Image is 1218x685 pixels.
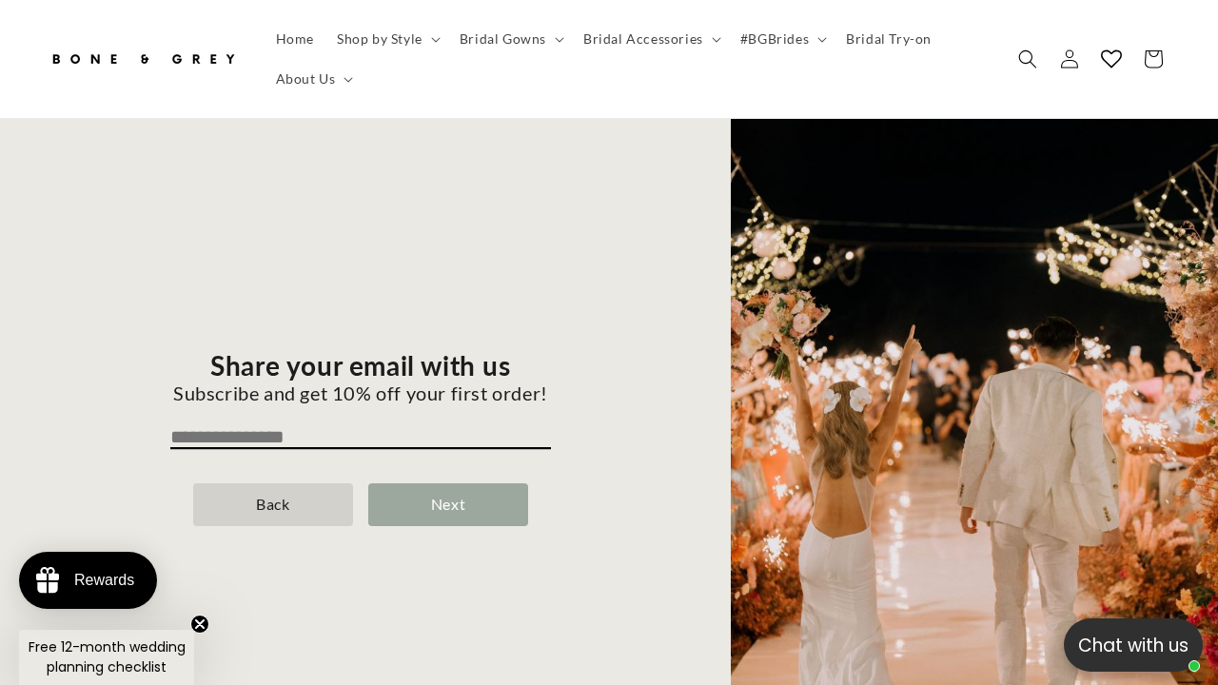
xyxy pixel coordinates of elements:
div: Back [193,483,353,526]
button: Close teaser [190,615,209,634]
a: Home [265,19,325,59]
span: Bridal Gowns [460,30,546,48]
span: #BGBrides [740,30,809,48]
p: Chat with us [1064,632,1203,659]
span: Home [276,30,314,48]
div: Subscribe and get 10% off your first order! [173,382,548,404]
summary: Shop by Style [325,19,448,59]
img: Bone and Grey Bridal [48,38,238,80]
summary: About Us [265,59,362,99]
div: Rewards [74,572,134,589]
span: Bridal Try-on [846,30,932,48]
summary: Search [1007,38,1049,80]
span: Free 12-month wedding planning checklist [29,637,186,676]
div: Free 12-month wedding planning checklistClose teaser [19,630,194,685]
span: Shop by Style [337,30,422,48]
button: Open chatbox [1064,618,1203,672]
summary: Bridal Gowns [448,19,572,59]
summary: Bridal Accessories [572,19,729,59]
span: Bridal Accessories [583,30,703,48]
summary: #BGBrides [729,19,835,59]
span: About Us [276,70,336,88]
div: Next [368,483,528,526]
a: Bridal Try-on [835,19,943,59]
div: Share your email with us [173,350,548,382]
a: Bone and Grey Bridal [41,31,246,88]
